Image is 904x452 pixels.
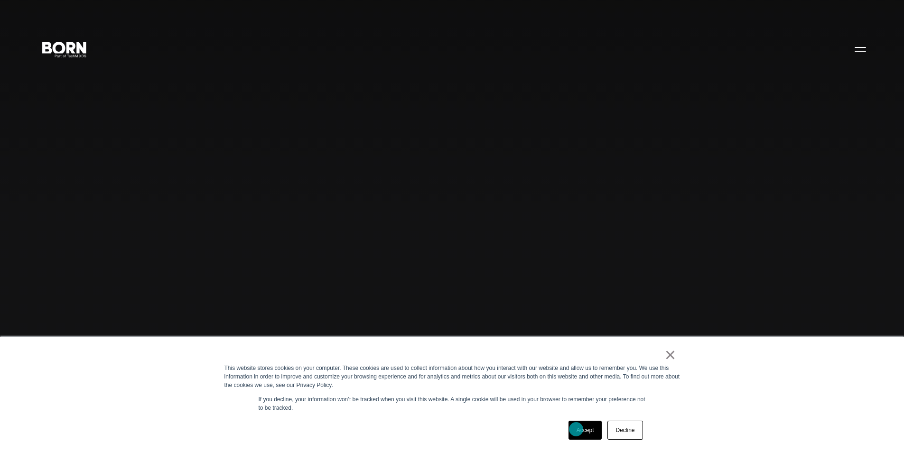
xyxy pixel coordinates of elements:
a: Decline [607,421,643,440]
div: This website stores cookies on your computer. These cookies are used to collect information about... [224,364,680,389]
a: × [665,351,676,359]
button: Open [849,39,872,59]
p: If you decline, your information won’t be tracked when you visit this website. A single cookie wi... [259,395,646,412]
a: Accept [568,421,602,440]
